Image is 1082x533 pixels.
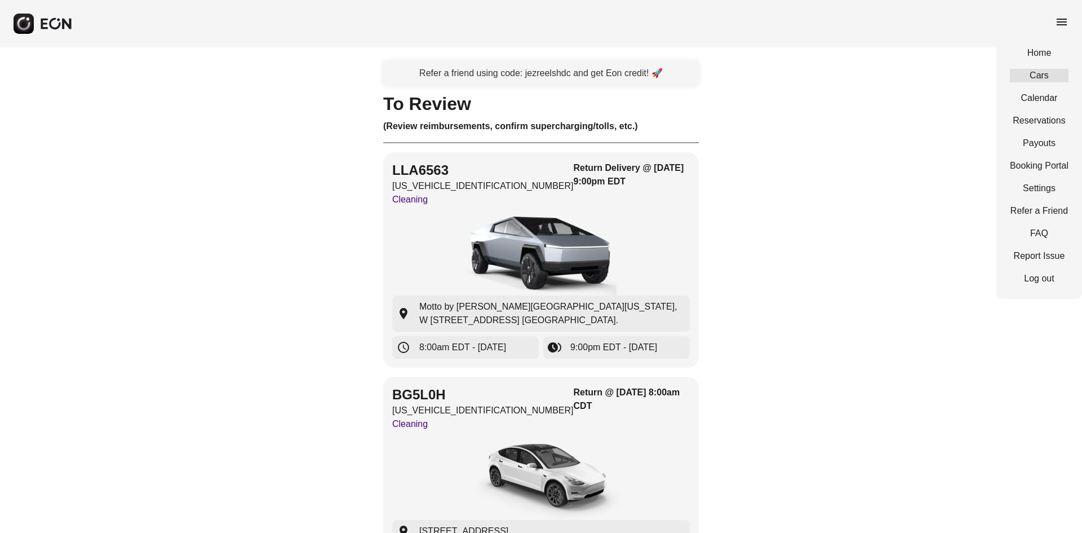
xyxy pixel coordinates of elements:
[1010,182,1068,195] a: Settings
[392,179,574,193] p: [US_VEHICLE_IDENTIFICATION_NUMBER]
[392,417,574,431] p: Cleaning
[574,161,690,188] h3: Return Delivery @ [DATE] 9:00pm EDT
[1010,136,1068,150] a: Payouts
[392,193,574,206] p: Cleaning
[392,386,574,404] h2: BG5L0H
[456,435,626,520] img: car
[392,404,574,417] p: [US_VEHICLE_IDENTIFICATION_NUMBER]
[1010,69,1068,82] a: Cars
[383,120,699,133] h3: (Review reimbursements, confirm supercharging/tolls, etc.)
[1010,159,1068,173] a: Booking Portal
[1010,272,1068,285] a: Log out
[419,300,685,327] span: Motto by [PERSON_NAME][GEOGRAPHIC_DATA][US_STATE], W [STREET_ADDRESS] [GEOGRAPHIC_DATA].
[1010,227,1068,240] a: FAQ
[548,341,561,354] span: browse_gallery
[419,341,506,354] span: 8:00am EDT - [DATE]
[1055,15,1068,29] span: menu
[463,211,619,296] img: car
[574,386,690,413] h3: Return @ [DATE] 8:00am CDT
[1010,91,1068,105] a: Calendar
[1010,46,1068,60] a: Home
[1010,114,1068,127] a: Reservations
[570,341,657,354] span: 9:00pm EDT - [DATE]
[397,307,410,320] span: location_on
[383,152,699,368] button: LLA6563[US_VEHICLE_IDENTIFICATION_NUMBER]CleaningReturn Delivery @ [DATE] 9:00pm EDTcarMotto by [...
[1010,249,1068,263] a: Report Issue
[383,61,699,86] a: Refer a friend using code: jezreelshdc and get Eon credit! 🚀
[1010,204,1068,218] a: Refer a Friend
[397,341,410,354] span: schedule
[392,161,574,179] h2: LLA6563
[383,97,699,111] h1: To Review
